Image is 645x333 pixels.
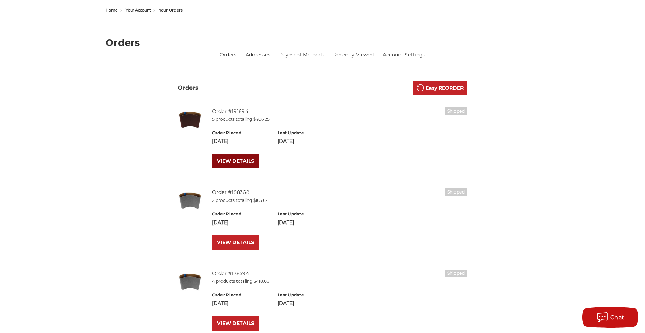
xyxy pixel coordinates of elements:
a: VIEW DETAILS [212,316,259,331]
a: Order #188368 [212,189,249,195]
span: Chat [610,314,624,321]
span: [DATE] [278,300,294,306]
li: Orders [220,51,236,59]
h6: Last Update [278,130,336,136]
h3: Orders [178,84,199,92]
h6: Last Update [278,292,336,298]
a: Payment Methods [279,51,324,59]
h1: Orders [106,38,539,47]
a: VIEW DETAILS [212,235,259,250]
p: 5 products totaling $406.25 [212,116,467,122]
img: aluminum oxide 8x19 sanding belt [178,107,202,132]
a: home [106,8,118,13]
a: VIEW DETAILS [212,154,259,168]
h6: Order Placed [212,292,270,298]
button: Chat [582,307,638,328]
a: Recently Viewed [333,51,374,59]
span: [DATE] [278,219,294,226]
span: [DATE] [212,300,228,306]
h6: Order Placed [212,211,270,217]
img: 7-7-8" x 29-1-2 " Silicon Carbide belt for aggressive sanding on concrete and hardwood floors as ... [178,270,202,294]
h6: Order Placed [212,130,270,136]
h6: Shipped [445,270,467,277]
span: [DATE] [212,219,228,226]
a: your account [126,8,151,13]
h6: Shipped [445,188,467,196]
a: Easy REORDER [413,81,467,95]
p: 4 products totaling $418.66 [212,278,467,285]
img: 7-7-8" x 29-1-2 " Silicon Carbide belt for aggressive sanding on concrete and hardwood floors as ... [178,188,202,213]
a: Order #191694 [212,108,248,114]
a: Account Settings [383,51,425,59]
span: your orders [159,8,183,13]
span: [DATE] [212,138,228,144]
a: Order #178594 [212,270,249,277]
p: 2 products totaling $165.62 [212,197,467,204]
span: [DATE] [278,138,294,144]
a: Addresses [246,51,270,59]
h6: Last Update [278,211,336,217]
h6: Shipped [445,107,467,115]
